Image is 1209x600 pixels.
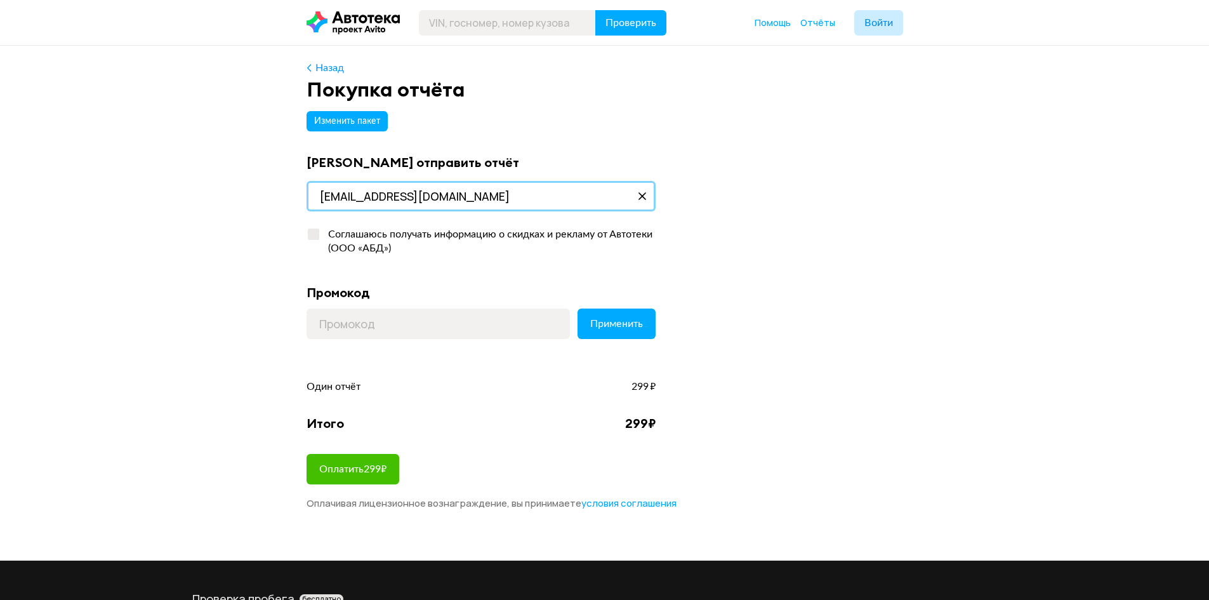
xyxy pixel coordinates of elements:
span: Оплачивая лицензионное вознаграждение, вы принимаете [307,497,677,510]
input: VIN, госномер, номер кузова [419,10,596,36]
div: Соглашаюсь получать информацию о скидках и рекламу от Автотеки (ООО «АБД») [320,227,656,255]
span: Один отчёт [307,380,360,394]
span: Оплатить 299 ₽ [319,464,386,474]
div: 299 ₽ [625,415,656,432]
button: Оплатить299₽ [307,454,399,484]
a: условия соглашения [581,497,677,510]
a: Отчёты [800,17,835,29]
span: Войти [864,18,893,28]
span: Изменить пакет [314,117,380,126]
div: [PERSON_NAME] отправить отчёт [307,154,656,171]
div: Итого [307,415,344,432]
span: условия соглашения [581,497,677,510]
div: Покупка отчёта [307,78,903,101]
input: Промокод [307,309,570,339]
span: 299 ₽ [631,380,656,394]
input: Адрес почты [307,181,656,211]
div: Назад [315,61,344,75]
button: Изменить пакет [307,111,388,131]
span: Проверить [605,18,656,28]
button: Войти [854,10,903,36]
button: Применить [578,309,656,339]
a: Помощь [755,17,791,29]
button: Проверить [595,10,666,36]
div: Промокод [307,284,656,301]
span: Применить [590,319,643,329]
